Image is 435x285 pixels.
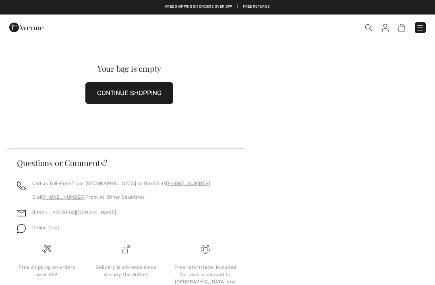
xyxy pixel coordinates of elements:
[365,24,372,31] img: Search
[398,24,405,31] img: Shopping Bag
[9,23,43,31] a: 1ère Avenue
[32,193,210,201] p: Dial From All Other Countries
[122,245,130,254] img: Delivery is a breeze since we pay the duties!
[416,24,424,32] img: Menu
[17,209,26,218] img: email
[93,264,159,278] div: Delivery is a breeze since we pay the duties!
[32,180,210,187] p: Call us Toll-Free from [GEOGRAPHIC_DATA] or the US at
[32,210,116,215] a: [EMAIL_ADDRESS][DOMAIN_NAME]
[201,245,210,254] img: Free shipping on orders over $99
[17,64,241,73] div: Your bag is empty
[382,24,389,32] img: My Info
[9,19,43,35] img: 1ère Avenue
[32,225,60,231] span: Online Chat
[165,4,232,10] a: Free shipping on orders over $99
[17,159,235,167] h3: Questions or Comments?
[41,194,85,200] a: [PHONE_NUMBER]
[237,4,238,10] span: |
[14,264,80,278] div: Free shipping on orders over $99
[42,245,51,254] img: Free shipping on orders over $99
[243,4,270,10] a: Free Returns
[85,82,173,104] button: CONTINUE SHOPPING
[166,181,210,186] a: [PHONE_NUMBER]
[17,224,26,233] img: chat
[17,181,26,190] img: call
